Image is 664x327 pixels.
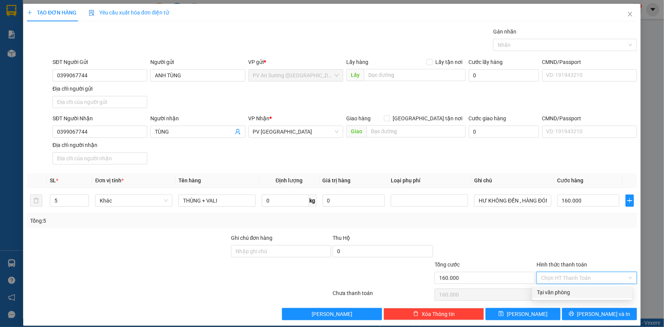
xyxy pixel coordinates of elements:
button: [PERSON_NAME] [282,308,382,320]
span: Thu Hộ [333,235,350,241]
span: Giao hàng [346,115,371,121]
span: Lấy [346,69,364,81]
div: Tổng: 5 [30,217,256,225]
div: Tại văn phòng [537,288,627,297]
span: Tổng cước [435,262,460,268]
span: Khác [100,195,168,206]
div: SĐT Người Gửi [53,58,147,66]
img: icon [89,10,95,16]
span: PV An Sương (Hàng Hóa) [253,70,339,81]
span: VP Nhận [248,115,270,121]
input: Cước lấy hàng [469,69,539,81]
input: Địa chỉ của người nhận [53,152,147,164]
th: Ghi chú [471,173,554,188]
li: Hotline: 1900 8153 [71,28,318,38]
button: delete [30,195,42,207]
span: Lấy tận nơi [433,58,466,66]
li: [STREET_ADDRESS][PERSON_NAME]. [GEOGRAPHIC_DATA], Tỉnh [GEOGRAPHIC_DATA] [71,19,318,28]
label: Ghi chú đơn hàng [231,235,273,241]
span: Lấy hàng [346,59,368,65]
input: Dọc đường [364,69,466,81]
button: printer[PERSON_NAME] và In [562,308,637,320]
label: Cước giao hàng [469,115,506,121]
span: printer [569,311,574,317]
span: [PERSON_NAME] và In [577,310,631,318]
span: SL [50,177,56,183]
span: PV Tây Ninh [253,126,339,137]
div: Chưa thanh toán [332,289,434,302]
span: user-add [235,129,241,135]
span: delete [413,311,419,317]
div: Người nhận [150,114,245,123]
span: [GEOGRAPHIC_DATA] tận nơi [390,114,466,123]
span: [PERSON_NAME] [507,310,548,318]
span: close [627,11,633,17]
span: [PERSON_NAME] [312,310,352,318]
span: Cước hàng [557,177,584,183]
input: 0 [323,195,385,207]
input: Dọc đường [366,125,466,137]
span: Xóa Thông tin [422,310,455,318]
span: plus [27,10,32,15]
span: Tên hàng [178,177,201,183]
label: Gán nhãn [493,29,516,35]
button: deleteXóa Thông tin [384,308,484,320]
button: plus [626,195,634,207]
span: plus [626,198,634,204]
input: Ghi chú đơn hàng [231,245,331,257]
span: save [498,311,504,317]
div: Địa chỉ người nhận [53,141,147,149]
th: Loại phụ phí [388,173,471,188]
img: logo.jpg [10,10,48,48]
input: VD: Bàn, Ghế [178,195,256,207]
button: save[PERSON_NAME] [486,308,560,320]
input: Cước giao hàng [469,126,539,138]
span: Giá trị hàng [323,177,351,183]
span: kg [309,195,317,207]
span: Giao [346,125,366,137]
input: Ghi Chú [474,195,551,207]
button: Close [619,4,641,25]
input: Địa chỉ của người gửi [53,96,147,108]
div: CMND/Passport [542,114,637,123]
div: SĐT Người Nhận [53,114,147,123]
span: Đơn vị tính [95,177,124,183]
div: Địa chỉ người gửi [53,85,147,93]
label: Cước lấy hàng [469,59,503,65]
span: Yêu cầu xuất hóa đơn điện tử [89,10,169,16]
div: CMND/Passport [542,58,637,66]
div: Người gửi [150,58,245,66]
span: Định lượng [275,177,303,183]
div: VP gửi [248,58,343,66]
span: TẠO ĐƠN HÀNG [27,10,76,16]
label: Hình thức thanh toán [537,262,587,268]
b: GỬI : PV An Sương ([GEOGRAPHIC_DATA]) [10,55,121,81]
